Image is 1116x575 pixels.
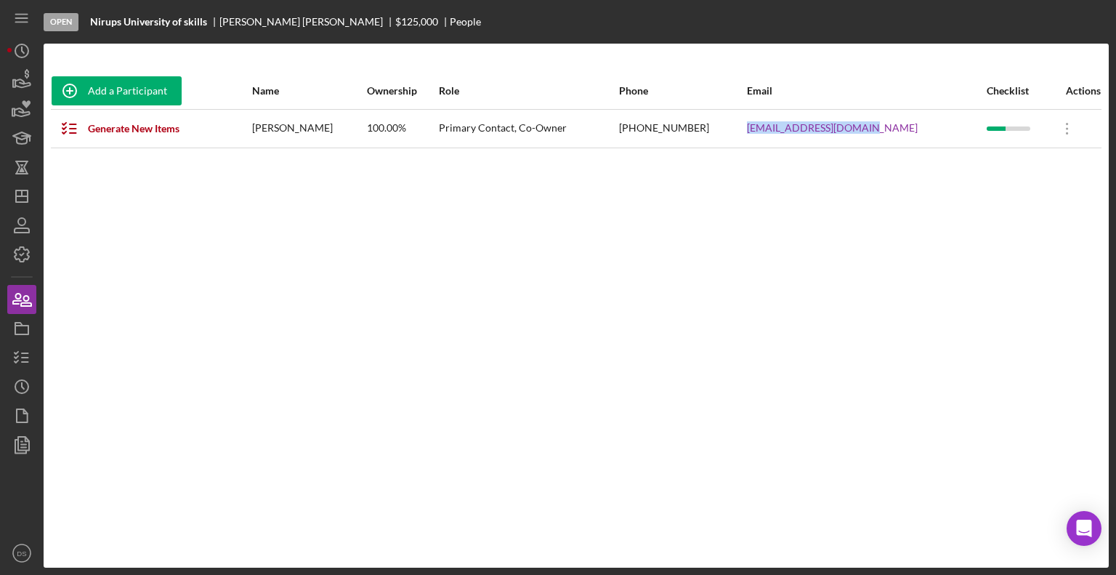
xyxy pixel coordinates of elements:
text: DS [17,550,26,558]
div: Open Intercom Messenger [1067,511,1101,546]
div: Email [747,85,985,97]
div: Generate New Items [88,114,179,143]
div: Phone [619,85,745,97]
div: Add a Participant [88,76,167,105]
div: 100.00% [367,110,437,147]
div: Name [252,85,365,97]
div: Primary Contact, Co-Owner [439,110,618,147]
button: DS [7,539,36,568]
div: Role [439,85,618,97]
div: [PERSON_NAME] [252,110,365,147]
div: Open [44,13,78,31]
button: Add a Participant [52,76,182,105]
div: Checklist [987,85,1048,97]
span: $125,000 [395,15,438,28]
div: Actions [1049,85,1101,97]
div: [PERSON_NAME] [PERSON_NAME] [219,16,395,28]
div: [PHONE_NUMBER] [619,110,745,147]
b: Nirups University of skills [90,16,207,28]
a: [EMAIL_ADDRESS][DOMAIN_NAME] [747,122,918,134]
div: Ownership [367,85,437,97]
button: Generate New Items [52,114,194,143]
div: People [450,16,481,28]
